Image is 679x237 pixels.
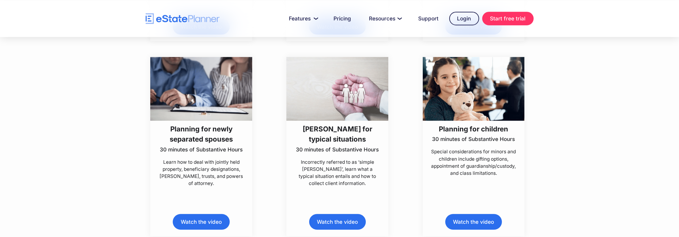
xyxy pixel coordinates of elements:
[295,146,380,153] p: 30 minutes of Substantive Hours
[159,159,244,187] p: Learn how to deal with jointly held property, beneficiary designations, [PERSON_NAME], trusts, an...
[449,12,479,25] a: Login
[482,12,534,25] a: Start free trial
[431,148,516,177] p: Special considerations for minors and children include gifting options, appointment of guardiansh...
[432,135,515,143] p: 30 minutes of Substantive Hours
[286,57,388,187] a: [PERSON_NAME] for typical situations30 minutes of Substantive HoursIncorrectly referred to as ‘si...
[159,146,244,153] p: 30 minutes of Substantive Hours
[432,124,515,134] h3: Planning for children
[295,124,380,144] h3: [PERSON_NAME] for typical situations
[150,57,252,187] a: Planning for newly separated spouses30 minutes of Substantive HoursLearn how to deal with jointly...
[326,12,359,25] a: Pricing
[309,214,366,230] a: Watch the video
[159,124,244,144] h3: Planning for newly separated spouses
[423,57,525,177] a: Planning for children30 minutes of Substantive HoursSpecial considerations for minors and childre...
[146,13,220,24] a: home
[173,214,229,230] a: Watch the video
[411,12,446,25] a: Support
[282,12,323,25] a: Features
[445,214,502,230] a: Watch the video
[295,159,380,187] p: Incorrectly referred to as ‘simple [PERSON_NAME]’, learn what a typical situation entails and how...
[362,12,408,25] a: Resources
